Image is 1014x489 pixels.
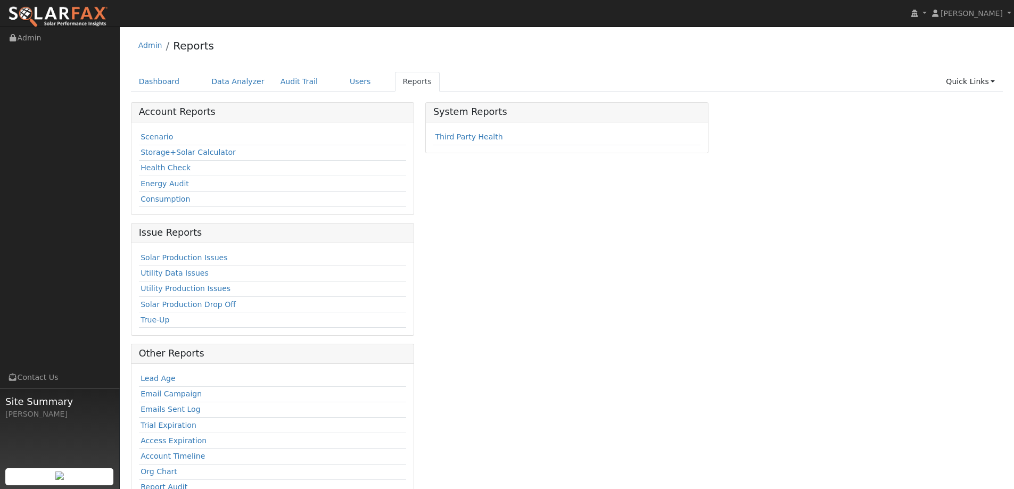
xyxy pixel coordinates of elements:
a: Org Chart [141,467,177,476]
span: Site Summary [5,394,114,409]
h5: System Reports [433,106,700,118]
a: Admin [138,41,162,49]
a: Health Check [141,163,191,172]
h5: Issue Reports [139,227,406,238]
a: Data Analyzer [203,72,273,92]
a: Lead Age [141,374,176,383]
a: Access Expiration [141,436,207,445]
a: True-Up [141,316,169,324]
a: Solar Production Drop Off [141,300,236,309]
a: Reports [395,72,440,92]
a: Utility Data Issues [141,269,209,277]
a: Dashboard [131,72,188,92]
a: Quick Links [938,72,1003,92]
a: Reports [173,39,214,52]
h5: Other Reports [139,348,406,359]
a: Trial Expiration [141,421,196,429]
div: [PERSON_NAME] [5,409,114,420]
a: Third Party Health [435,132,502,141]
a: Account Timeline [141,452,205,460]
a: Energy Audit [141,179,189,188]
a: Consumption [141,195,190,203]
img: retrieve [55,471,64,480]
span: [PERSON_NAME] [941,9,1003,18]
a: Scenario [141,132,173,141]
a: Audit Trail [273,72,326,92]
a: Solar Production Issues [141,253,227,262]
a: Storage+Solar Calculator [141,148,236,156]
img: SolarFax [8,6,108,28]
a: Email Campaign [141,389,202,398]
h5: Account Reports [139,106,406,118]
a: Users [342,72,379,92]
a: Emails Sent Log [141,405,201,413]
a: Utility Production Issues [141,284,230,293]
